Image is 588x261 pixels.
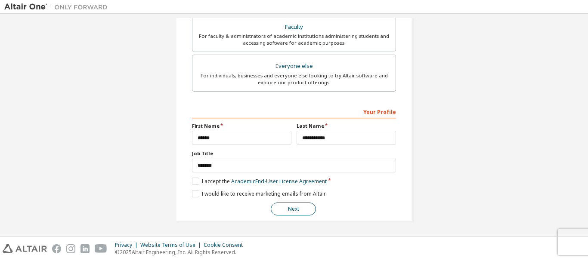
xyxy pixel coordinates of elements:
div: Faculty [198,21,390,33]
img: Altair One [4,3,112,11]
div: Your Profile [192,104,396,118]
div: For individuals, businesses and everyone else looking to try Altair software and explore our prod... [198,72,390,86]
img: youtube.svg [95,244,107,253]
div: Everyone else [198,60,390,72]
div: For faculty & administrators of academic institutions administering students and accessing softwa... [198,33,390,46]
a: Academic End-User License Agreement [231,178,327,185]
label: I would like to receive marketing emails from Altair [192,190,326,197]
img: facebook.svg [52,244,61,253]
button: Next [271,203,316,215]
p: © 2025 Altair Engineering, Inc. All Rights Reserved. [115,249,248,256]
label: First Name [192,123,291,129]
label: Job Title [192,150,396,157]
img: instagram.svg [66,244,75,253]
label: I accept the [192,178,327,185]
div: Website Terms of Use [140,242,204,249]
div: Privacy [115,242,140,249]
label: Last Name [297,123,396,129]
img: altair_logo.svg [3,244,47,253]
img: linkedin.svg [80,244,90,253]
div: Cookie Consent [204,242,248,249]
